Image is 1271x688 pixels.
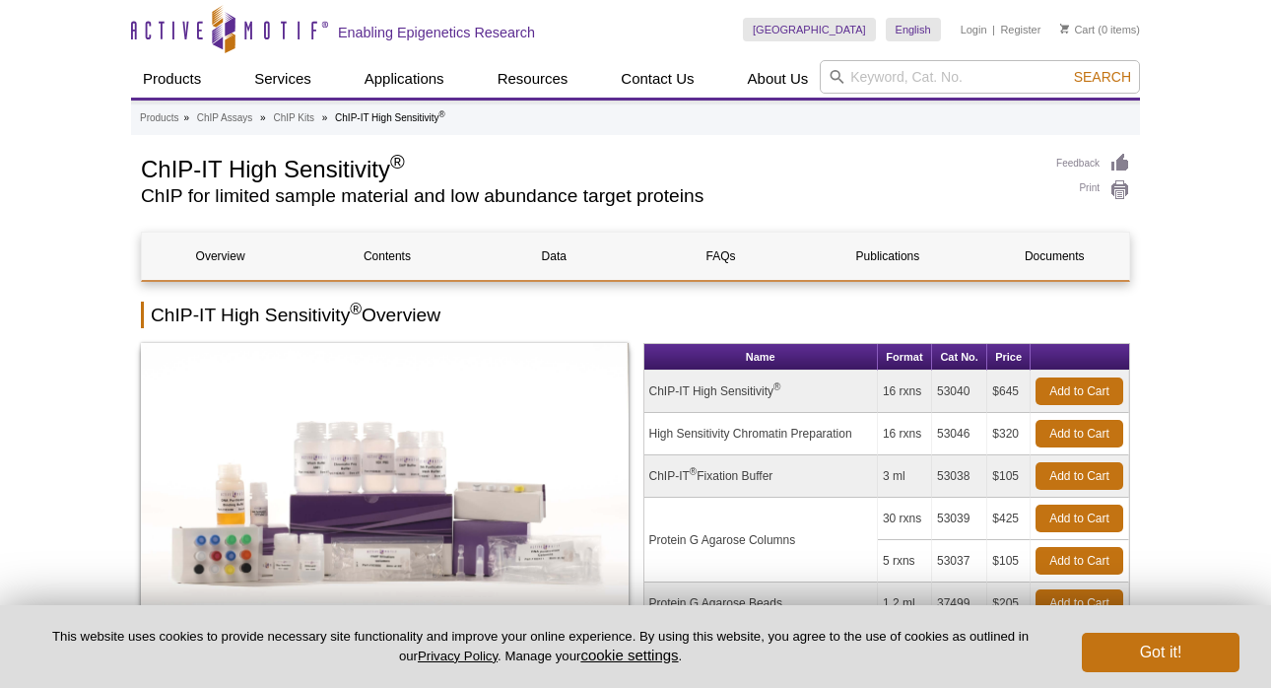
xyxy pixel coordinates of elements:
td: Protein G Agarose Beads [644,583,878,625]
button: cookie settings [580,647,678,663]
a: Print [1056,179,1130,201]
sup: ® [390,151,405,172]
td: Protein G Agarose Columns [644,498,878,583]
a: Documents [976,233,1133,280]
a: Add to Cart [1036,589,1123,617]
td: 3 ml [878,455,932,498]
th: Name [644,344,878,371]
th: Price [987,344,1031,371]
td: High Sensitivity Chromatin Preparation [644,413,878,455]
a: Add to Cart [1036,547,1123,575]
li: » [322,112,328,123]
img: Your Cart [1060,24,1069,34]
h2: Enabling Epigenetics Research [338,24,535,41]
li: » [260,112,266,123]
td: $205 [987,583,1031,625]
td: 53040 [932,371,987,413]
td: $320 [987,413,1031,455]
li: ChIP-IT High Sensitivity [335,112,445,123]
a: English [886,18,941,41]
td: $105 [987,540,1031,583]
a: Resources [486,60,580,98]
sup: ® [773,381,780,392]
td: 16 rxns [878,413,932,455]
a: Cart [1060,23,1095,36]
li: » [183,112,189,123]
th: Format [878,344,932,371]
a: Add to Cart [1036,378,1123,405]
button: Got it! [1082,633,1239,672]
td: ChIP-IT High Sensitivity [644,371,878,413]
img: ChIP-IT High Sensitivity Kit [141,343,629,668]
a: Feedback [1056,153,1130,174]
a: About Us [736,60,821,98]
a: FAQs [642,233,799,280]
a: Services [242,60,323,98]
a: Applications [353,60,456,98]
span: Search [1074,69,1131,85]
sup: ® [438,109,444,119]
h2: ChIP-IT High Sensitivity Overview [141,302,1130,328]
sup: ® [350,301,362,317]
h1: ChIP-IT High Sensitivity [141,153,1037,182]
td: $645 [987,371,1031,413]
td: $105 [987,455,1031,498]
td: 1.2 ml [878,583,932,625]
td: 37499 [932,583,987,625]
a: Products [140,109,178,127]
sup: ® [690,466,697,477]
td: $425 [987,498,1031,540]
a: ChIP Kits [273,109,314,127]
button: Search [1068,68,1137,86]
td: 53038 [932,455,987,498]
li: | [992,18,995,41]
th: Cat No. [932,344,987,371]
td: 53039 [932,498,987,540]
a: [GEOGRAPHIC_DATA] [743,18,876,41]
a: Login [961,23,987,36]
p: This website uses cookies to provide necessary site functionality and improve your online experie... [32,628,1049,665]
a: Data [476,233,633,280]
a: Add to Cart [1036,462,1123,490]
td: 53037 [932,540,987,583]
td: 30 rxns [878,498,932,540]
a: ChIP Assays [197,109,253,127]
td: ChIP-IT Fixation Buffer [644,455,878,498]
td: 53046 [932,413,987,455]
a: Overview [142,233,299,280]
a: Add to Cart [1036,505,1123,532]
li: (0 items) [1060,18,1140,41]
a: Privacy Policy [418,649,498,663]
a: Add to Cart [1036,420,1123,447]
input: Keyword, Cat. No. [820,60,1140,94]
a: Products [131,60,213,98]
td: 16 rxns [878,371,932,413]
a: Publications [809,233,966,280]
a: Contents [308,233,465,280]
a: Contact Us [609,60,705,98]
h2: ChIP for limited sample material and low abundance target proteins [141,187,1037,205]
td: 5 rxns [878,540,932,583]
a: Register [1000,23,1040,36]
